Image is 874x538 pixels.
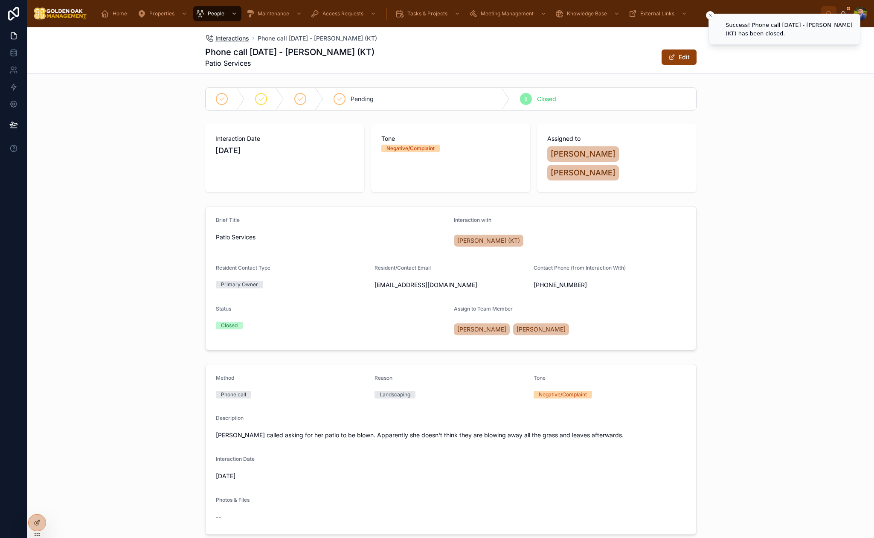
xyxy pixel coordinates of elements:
span: Home [113,10,127,17]
img: App logo [34,7,87,20]
span: Assign to Team Member [454,305,513,312]
span: Resident Contact Type [216,265,270,271]
a: Meeting Management [466,6,551,21]
a: Maintenance [243,6,306,21]
span: Brief Title [216,217,240,223]
span: [PERSON_NAME] [551,167,616,179]
span: Closed [537,95,556,103]
div: Negative/Complaint [539,391,587,398]
a: Home [98,6,133,21]
div: scrollable content [94,4,821,23]
span: Tone [534,375,546,381]
span: People [208,10,224,17]
span: [PHONE_NUMBER] [534,281,646,289]
span: Tone [381,134,520,143]
span: External Links [640,10,674,17]
a: [PERSON_NAME] [454,323,510,335]
span: [PERSON_NAME] [457,325,506,334]
span: Properties [149,10,174,17]
span: [DATE] [216,472,328,480]
a: Phone call [DATE] - [PERSON_NAME] (KT) [258,34,377,43]
span: Assigned to [547,134,686,143]
a: People [193,6,241,21]
span: Photos & Files [216,497,250,503]
span: Maintenance [258,10,289,17]
a: Properties [135,6,192,21]
div: Success! Phone call [DATE] - [PERSON_NAME] (KT) has been closed. [726,21,853,38]
span: Interaction Date [215,134,354,143]
span: Knowledge Base [567,10,607,17]
h1: Phone call [DATE] - [PERSON_NAME] (KT) [205,46,375,58]
a: [PERSON_NAME] [547,165,619,180]
span: Interaction Date [216,456,255,462]
div: Closed [221,322,238,329]
span: Meeting Management [481,10,534,17]
a: Tasks & Projects [393,6,465,21]
span: Interaction with [454,217,491,223]
span: Description [216,415,244,421]
span: 5 [524,96,527,102]
a: [PERSON_NAME] [547,146,619,162]
span: Patio Services [216,233,447,241]
a: Interactions [205,34,249,43]
span: Method [216,375,234,381]
span: Reason [375,375,392,381]
span: [PERSON_NAME] [551,148,616,160]
span: [DATE] [215,145,354,157]
button: Close toast [706,11,714,20]
span: Tasks & Projects [407,10,447,17]
div: Phone call [221,391,246,398]
div: Negative/Complaint [386,145,435,152]
span: Access Requests [322,10,363,17]
span: Resident/Contact Email [375,265,431,271]
span: -- [216,513,221,521]
a: Knowledge Base [552,6,624,21]
span: [EMAIL_ADDRESS][DOMAIN_NAME] [375,281,527,289]
span: [PERSON_NAME] called asking for her patio to be blown. Apparently she doesn't think they are blow... [216,431,686,439]
span: Status [216,305,231,312]
div: Primary Owner [221,281,258,288]
span: Patio Services [205,58,375,68]
span: Pending [351,95,374,103]
span: Contact Phone (from Interaction With) [534,265,626,271]
a: External Links [626,6,691,21]
a: Access Requests [308,6,380,21]
a: [PERSON_NAME] [513,323,569,335]
span: [PERSON_NAME] [517,325,566,334]
div: Landscaping [380,391,410,398]
span: Interactions [215,34,249,43]
span: [PERSON_NAME] (KT) [457,236,520,245]
a: [PERSON_NAME] (KT) [454,235,523,247]
button: Edit [662,49,697,65]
